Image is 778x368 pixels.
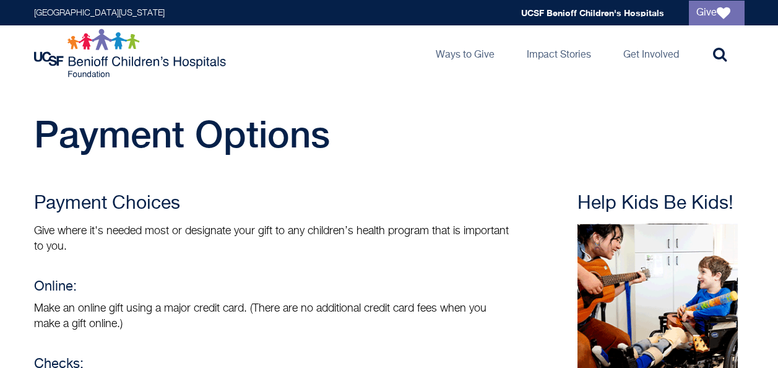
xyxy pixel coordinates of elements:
a: UCSF Benioff Children's Hospitals [521,7,664,18]
h4: Online: [34,279,511,295]
p: Give where it's needed most or designate your gift to any children’s health program that is impor... [34,224,511,255]
a: [GEOGRAPHIC_DATA][US_STATE] [34,9,165,17]
span: Payment Options [34,112,330,156]
a: Get Involved [613,25,689,81]
h3: Help Kids Be Kids! [577,193,745,215]
a: Ways to Give [426,25,504,81]
a: Impact Stories [517,25,601,81]
h3: Payment Choices [34,193,511,215]
img: Logo for UCSF Benioff Children's Hospitals Foundation [34,28,229,78]
p: Make an online gift using a major credit card. (There are no additional credit card fees when you... [34,301,511,332]
a: Give [689,1,745,25]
